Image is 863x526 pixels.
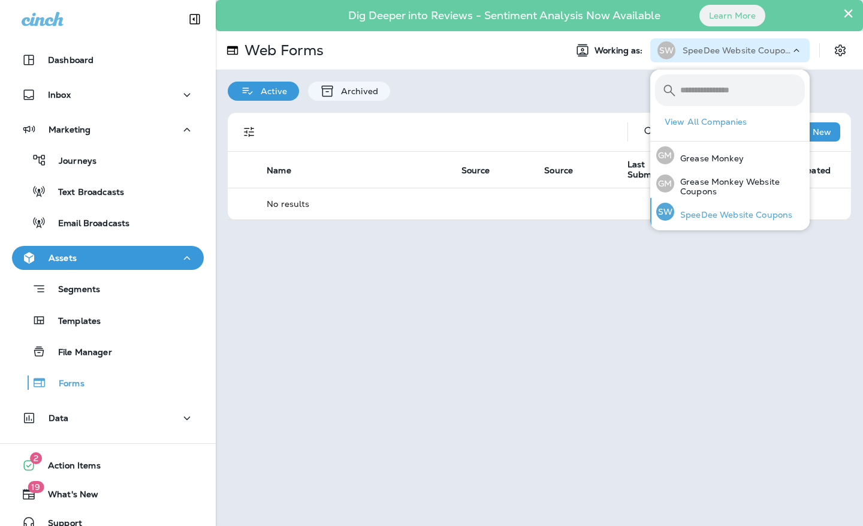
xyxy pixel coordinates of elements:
span: 2 [30,452,42,464]
p: Web Forms [240,41,324,59]
span: Source [544,165,589,176]
p: Grease Monkey [674,154,744,163]
span: What's New [36,489,98,504]
p: Assets [49,253,77,263]
button: Data [12,406,204,430]
button: GMGrease Monkey Website Coupons [650,169,810,198]
button: Forms [12,370,204,395]
div: GM [656,175,674,193]
button: Segments [12,276,204,302]
button: SWSpeeDee Website Coupons [650,198,810,226]
p: SpeeDee Website Coupons [683,46,790,55]
button: Settings [829,40,851,61]
p: Text Broadcasts [46,187,124,199]
button: Dashboard [12,48,204,72]
span: Last Submitted [627,160,698,180]
p: Email Broadcasts [46,218,129,230]
button: Search Web Forms [638,120,662,144]
button: 19What's New [12,482,204,506]
button: Journeys [12,148,204,173]
span: Last Submitted [627,160,683,180]
span: Source [544,166,573,176]
span: Action Items [36,461,101,475]
button: Collapse Sidebar [178,7,212,31]
button: Templates [12,308,204,333]
p: New [813,127,831,137]
p: Data [49,413,69,423]
span: Source [461,166,490,176]
button: Filters [237,120,261,144]
p: Inbox [48,90,71,100]
button: Email Broadcasts [12,210,204,235]
td: No results [257,188,851,220]
button: Assets [12,246,204,270]
button: Text Broadcasts [12,179,204,204]
p: Dashboard [48,55,93,65]
p: Journeys [47,156,96,167]
p: Dig Deeper into Reviews - Sentiment Analysis Now Available [313,14,695,17]
span: Working as: [595,46,645,56]
button: GMGrease Monkey [650,142,810,169]
p: Marketing [49,125,90,134]
button: Inbox [12,83,204,107]
span: Source [461,165,506,176]
p: SpeeDee Website Coupons [674,210,792,220]
span: Name [267,165,307,176]
span: Created [797,165,846,176]
div: SW [656,203,674,221]
p: Grease Monkey Website Coupons [674,177,805,196]
button: Marketing [12,118,204,142]
span: 19 [28,481,44,493]
span: Created [797,166,831,176]
p: Active [255,86,287,96]
p: Segments [46,284,100,296]
button: Learn More [699,5,765,26]
span: Name [267,166,291,176]
p: Templates [46,316,101,327]
p: Forms [47,378,85,390]
button: 2Action Items [12,453,204,477]
div: GM [656,146,674,164]
p: File Manager [46,347,112,359]
button: View All Companies [660,113,810,131]
p: Archived [335,86,378,96]
div: SW [657,41,675,59]
button: Close [843,4,854,23]
button: File Manager [12,339,204,364]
